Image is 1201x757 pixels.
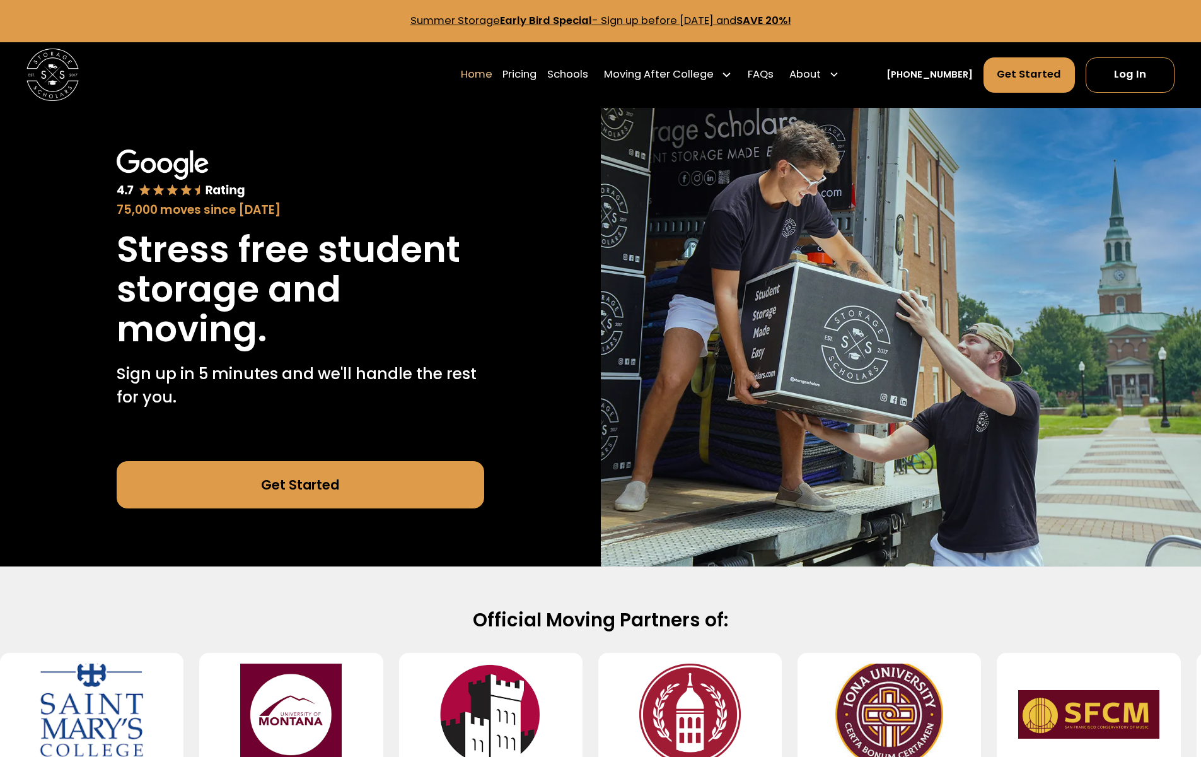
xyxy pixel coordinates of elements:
[26,49,79,101] img: Storage Scholars main logo
[500,13,592,28] strong: Early Bird Special
[1086,57,1175,93] a: Log In
[547,56,588,93] a: Schools
[181,608,1021,632] h2: Official Moving Partners of:
[604,67,714,83] div: Moving After College
[117,150,245,199] img: Google 4.7 star rating
[461,56,492,93] a: Home
[983,57,1076,93] a: Get Started
[117,461,484,508] a: Get Started
[117,362,484,409] p: Sign up in 5 minutes and we'll handle the rest for you.
[410,13,791,28] a: Summer StorageEarly Bird Special- Sign up before [DATE] andSAVE 20%!
[736,13,791,28] strong: SAVE 20%!
[117,201,484,219] div: 75,000 moves since [DATE]
[117,230,484,349] h1: Stress free student storage and moving.
[502,56,537,93] a: Pricing
[789,67,821,83] div: About
[748,56,774,93] a: FAQs
[886,68,973,82] a: [PHONE_NUMBER]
